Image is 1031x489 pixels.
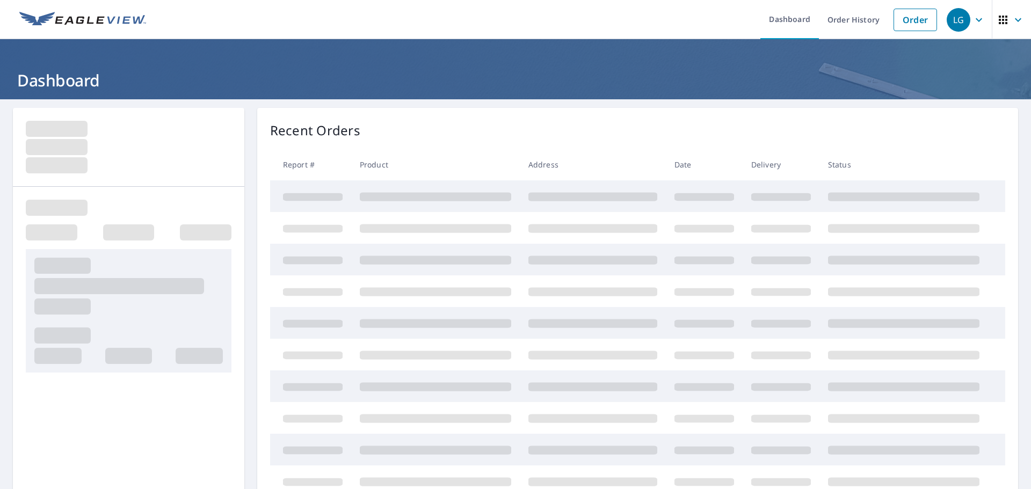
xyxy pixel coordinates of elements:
[947,8,970,32] div: LG
[351,149,520,180] th: Product
[270,121,360,140] p: Recent Orders
[13,69,1018,91] h1: Dashboard
[894,9,937,31] a: Order
[819,149,988,180] th: Status
[19,12,146,28] img: EV Logo
[666,149,743,180] th: Date
[520,149,666,180] th: Address
[743,149,819,180] th: Delivery
[270,149,351,180] th: Report #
